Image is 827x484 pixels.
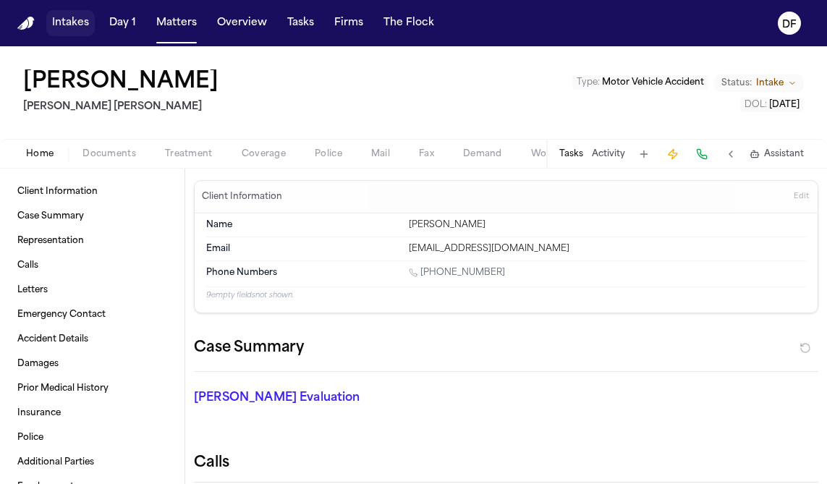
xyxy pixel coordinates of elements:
[12,402,173,425] a: Insurance
[194,336,304,360] h2: Case Summary
[745,101,767,109] span: DOL :
[663,144,683,164] button: Create Immediate Task
[714,75,804,92] button: Change status from Intake
[577,78,600,87] span: Type :
[194,453,818,473] h2: Calls
[211,10,273,36] button: Overview
[789,185,813,208] button: Edit
[17,17,35,30] img: Finch Logo
[23,98,224,116] h2: [PERSON_NAME] [PERSON_NAME]
[12,328,173,351] a: Accident Details
[12,180,173,203] a: Client Information
[592,148,625,160] button: Activity
[12,254,173,277] a: Calls
[764,148,804,160] span: Assistant
[692,144,712,164] button: Make a Call
[12,205,173,228] a: Case Summary
[634,144,654,164] button: Add Task
[794,192,809,202] span: Edit
[409,219,806,231] div: [PERSON_NAME]
[463,148,502,160] span: Demand
[46,10,95,36] button: Intakes
[602,78,704,87] span: Motor Vehicle Accident
[281,10,320,36] button: Tasks
[371,148,390,160] span: Mail
[750,148,804,160] button: Assistant
[531,148,587,160] span: Workspaces
[12,279,173,302] a: Letters
[194,389,818,407] p: [PERSON_NAME] Evaluation
[419,148,434,160] span: Fax
[756,77,784,89] span: Intake
[23,69,219,95] button: Edit matter name
[721,77,752,89] span: Status:
[559,148,583,160] button: Tasks
[206,290,806,301] p: 9 empty fields not shown.
[103,10,142,36] button: Day 1
[12,426,173,449] a: Police
[23,69,219,95] h1: [PERSON_NAME]
[769,101,800,109] span: [DATE]
[409,267,505,279] a: Call 1 (424) 230-9043
[12,303,173,326] a: Emergency Contact
[165,148,213,160] span: Treatment
[740,98,804,112] button: Edit DOL: 2025-08-31
[328,10,369,36] button: Firms
[572,75,708,90] button: Edit Type: Motor Vehicle Accident
[199,191,285,203] h3: Client Information
[242,148,286,160] span: Coverage
[12,451,173,474] a: Additional Parties
[12,229,173,252] a: Representation
[17,17,35,30] a: Home
[26,148,54,160] span: Home
[12,377,173,400] a: Prior Medical History
[409,243,806,255] div: [EMAIL_ADDRESS][DOMAIN_NAME]
[12,352,173,375] a: Damages
[206,267,277,279] span: Phone Numbers
[315,148,342,160] span: Police
[82,148,136,160] span: Documents
[378,10,440,36] button: The Flock
[150,10,203,36] button: Matters
[206,219,400,231] dt: Name
[206,243,400,255] dt: Email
